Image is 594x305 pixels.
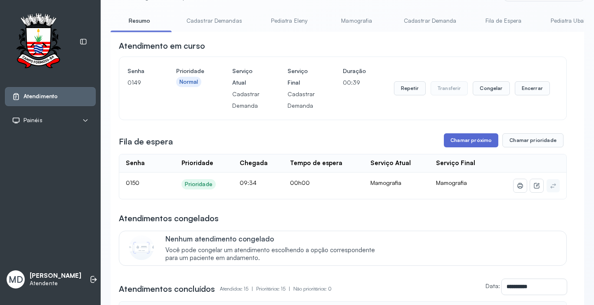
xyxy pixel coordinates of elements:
span: Atendimento [24,93,58,100]
p: Nenhum atendimento congelado [165,234,384,243]
a: Cadastrar Demanda [396,14,465,28]
button: Repetir [394,81,426,95]
p: Não prioritários: 0 [293,283,332,295]
span: 0150 [126,179,139,186]
a: Fila de Espera [475,14,533,28]
p: Prioritários: 15 [256,283,293,295]
div: Chegada [240,159,268,167]
div: Senha [126,159,145,167]
h4: Senha [127,65,148,77]
button: Encerrar [515,81,550,95]
p: 0149 [127,77,148,88]
button: Congelar [473,81,509,95]
a: Atendimento [12,92,89,101]
h3: Fila de espera [119,136,173,147]
div: Tempo de espera [290,159,342,167]
p: Cadastrar Demanda [288,88,315,111]
h4: Serviço Final [288,65,315,88]
span: Painéis [24,117,42,124]
p: Cadastrar Demanda [232,88,259,111]
p: [PERSON_NAME] [30,272,81,280]
p: Atendente [30,280,81,287]
h3: Atendimentos congelados [119,213,219,224]
div: Normal [179,78,198,85]
p: Atendidos: 15 [220,283,256,295]
a: Pediatra Eleny [260,14,318,28]
span: 09:34 [240,179,257,186]
button: Chamar prioridade [502,133,563,147]
a: Cadastrar Demandas [178,14,250,28]
a: Resumo [111,14,168,28]
label: Data: [486,282,500,289]
span: Você pode congelar um atendimento escolhendo a opção correspondente para um paciente em andamento. [165,246,384,262]
div: Prioridade [181,159,213,167]
span: | [289,286,290,292]
button: Chamar próximo [444,133,498,147]
span: Mamografia [436,179,467,186]
button: Transferir [431,81,468,95]
h4: Serviço Atual [232,65,259,88]
h3: Atendimento em curso [119,40,205,52]
a: Mamografia [328,14,386,28]
span: 00h00 [290,179,310,186]
h3: Atendimentos concluídos [119,283,215,295]
h4: Prioridade [176,65,204,77]
span: | [252,286,253,292]
div: Serviço Atual [370,159,411,167]
div: Prioridade [185,181,212,188]
div: Mamografia [370,179,423,187]
img: Imagem de CalloutCard [129,235,154,260]
h4: Duração [343,65,366,77]
p: 00:39 [343,77,366,88]
img: Logotipo do estabelecimento [9,13,68,71]
div: Serviço Final [436,159,475,167]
